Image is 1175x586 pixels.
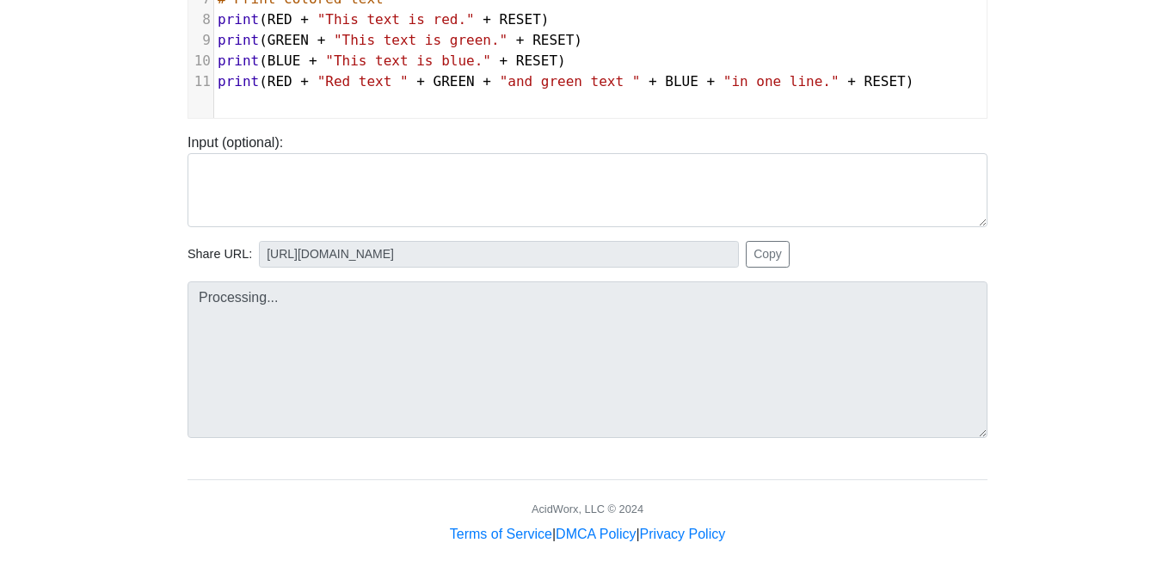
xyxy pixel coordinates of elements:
span: + [516,32,525,48]
span: + [483,11,491,28]
span: RESET [500,11,541,28]
div: 11 [188,71,213,92]
a: Privacy Policy [640,527,726,541]
input: No share available yet [259,241,739,268]
span: print [218,11,259,28]
span: RESET [864,73,906,89]
div: 9 [188,30,213,51]
a: DMCA Policy [556,527,636,541]
a: Terms of Service [450,527,552,541]
span: "in one line." [723,73,840,89]
span: RED [268,73,292,89]
span: + [309,52,317,69]
span: RED [268,11,292,28]
span: RESET [516,52,557,69]
span: print [218,32,259,48]
span: Share URL: [188,245,252,264]
span: + [300,11,309,28]
span: "This text is blue." [325,52,491,69]
span: "This text is red." [317,11,475,28]
span: ( ) [218,73,914,89]
div: AcidWorx, LLC © 2024 [532,501,643,517]
span: GREEN [434,73,475,89]
div: 10 [188,51,213,71]
span: + [483,73,491,89]
span: ( ) [218,32,582,48]
span: + [416,73,425,89]
span: + [300,73,309,89]
span: "This text is green." [334,32,508,48]
div: 8 [188,9,213,30]
span: GREEN [268,32,309,48]
div: Input (optional): [175,133,1000,227]
span: print [218,73,259,89]
span: print [218,52,259,69]
span: BLUE [268,52,301,69]
span: BLUE [665,73,698,89]
span: "and green text " [500,73,641,89]
span: RESET [532,32,574,48]
span: + [317,32,326,48]
span: + [500,52,508,69]
span: ( ) [218,11,550,28]
button: Copy [746,241,790,268]
div: | | [450,524,725,545]
span: + [847,73,856,89]
span: ( ) [218,52,566,69]
span: "Red text " [317,73,409,89]
span: + [649,73,657,89]
span: + [706,73,715,89]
